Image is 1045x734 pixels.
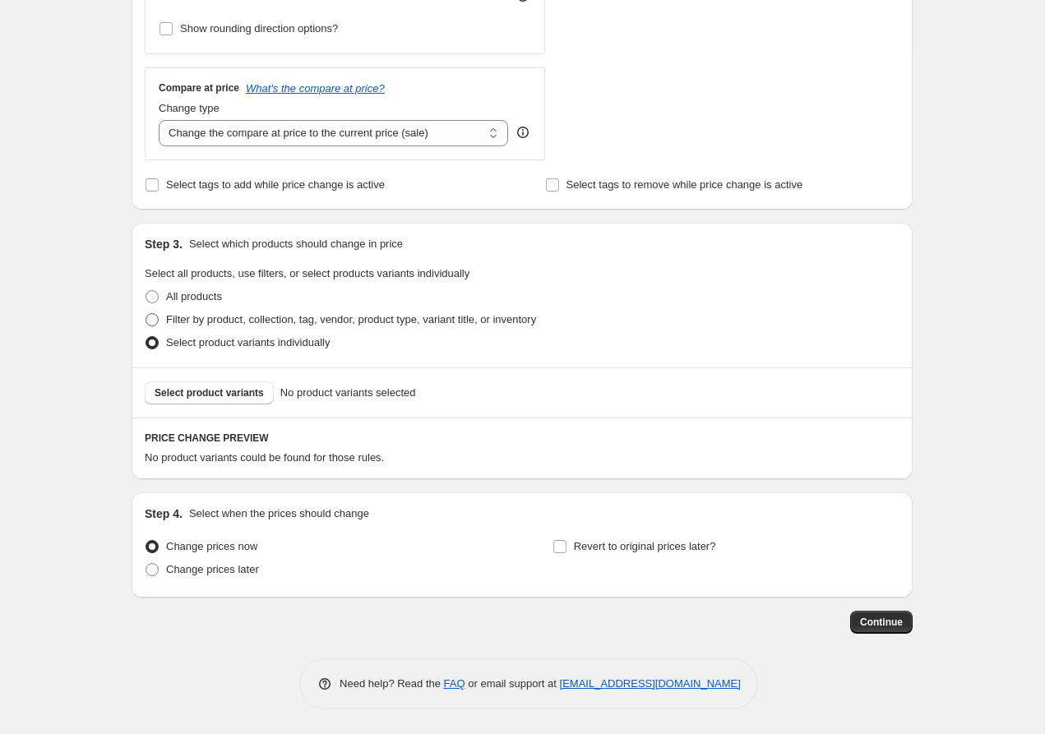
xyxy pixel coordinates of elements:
[166,178,385,191] span: Select tags to add while price change is active
[145,505,183,522] h2: Step 4.
[145,432,899,445] h6: PRICE CHANGE PREVIEW
[145,381,274,404] button: Select product variants
[166,540,257,552] span: Change prices now
[560,677,741,690] a: [EMAIL_ADDRESS][DOMAIN_NAME]
[166,336,330,349] span: Select product variants individually
[340,677,444,690] span: Need help? Read the
[155,386,264,399] span: Select product variants
[166,313,536,325] span: Filter by product, collection, tag, vendor, product type, variant title, or inventory
[145,451,384,464] span: No product variants could be found for those rules.
[145,267,469,279] span: Select all products, use filters, or select products variants individually
[166,290,222,302] span: All products
[280,385,416,401] span: No product variants selected
[444,677,465,690] a: FAQ
[465,677,560,690] span: or email support at
[566,178,803,191] span: Select tags to remove while price change is active
[166,563,259,575] span: Change prices later
[850,611,913,634] button: Continue
[159,102,220,114] span: Change type
[159,81,239,95] h3: Compare at price
[860,616,903,629] span: Continue
[574,540,716,552] span: Revert to original prices later?
[189,236,403,252] p: Select which products should change in price
[246,82,385,95] button: What's the compare at price?
[515,124,531,141] div: help
[145,236,183,252] h2: Step 3.
[180,22,338,35] span: Show rounding direction options?
[189,505,369,522] p: Select when the prices should change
